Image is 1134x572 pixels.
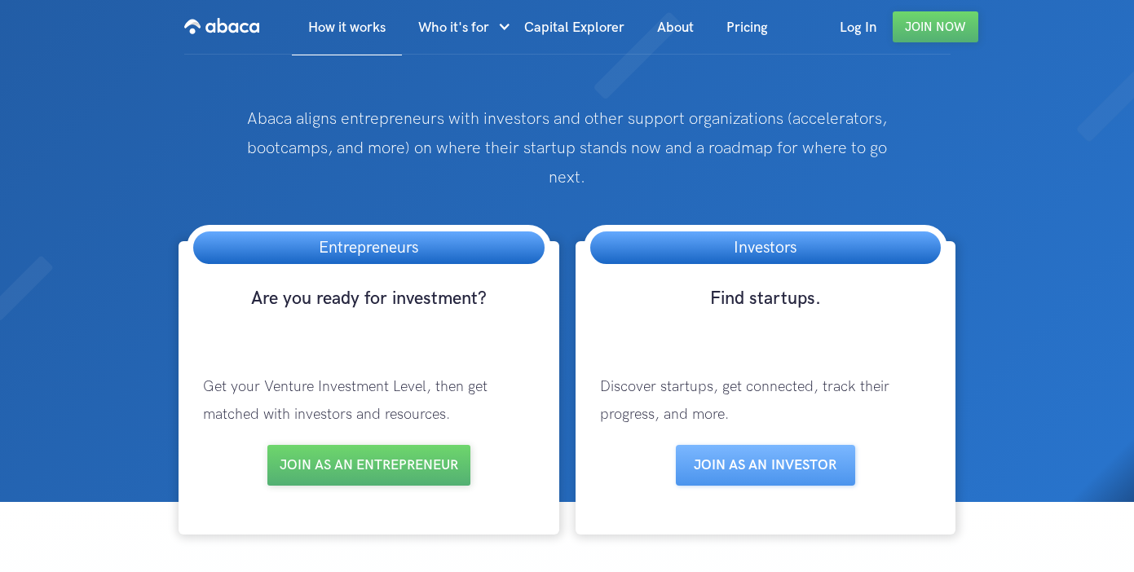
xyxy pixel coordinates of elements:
h3: Find startups. [584,287,948,341]
img: Abaca logo [184,13,259,39]
a: Join as an entrepreneur [267,445,470,486]
h3: Are you ready for investment? [187,287,551,341]
h3: Investors [717,231,813,264]
a: Join Now [893,11,978,42]
p: Abaca aligns entrepreneurs with investors and other support organizations (accelerators, bootcamp... [227,104,907,192]
p: Get your Venture Investment Level, then get matched with investors and resources. [187,357,551,445]
p: Discover startups, get connected, track their progress, and more. [584,357,948,445]
h3: Entrepreneurs [302,231,435,264]
a: Join as aN INVESTOR [676,445,855,486]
